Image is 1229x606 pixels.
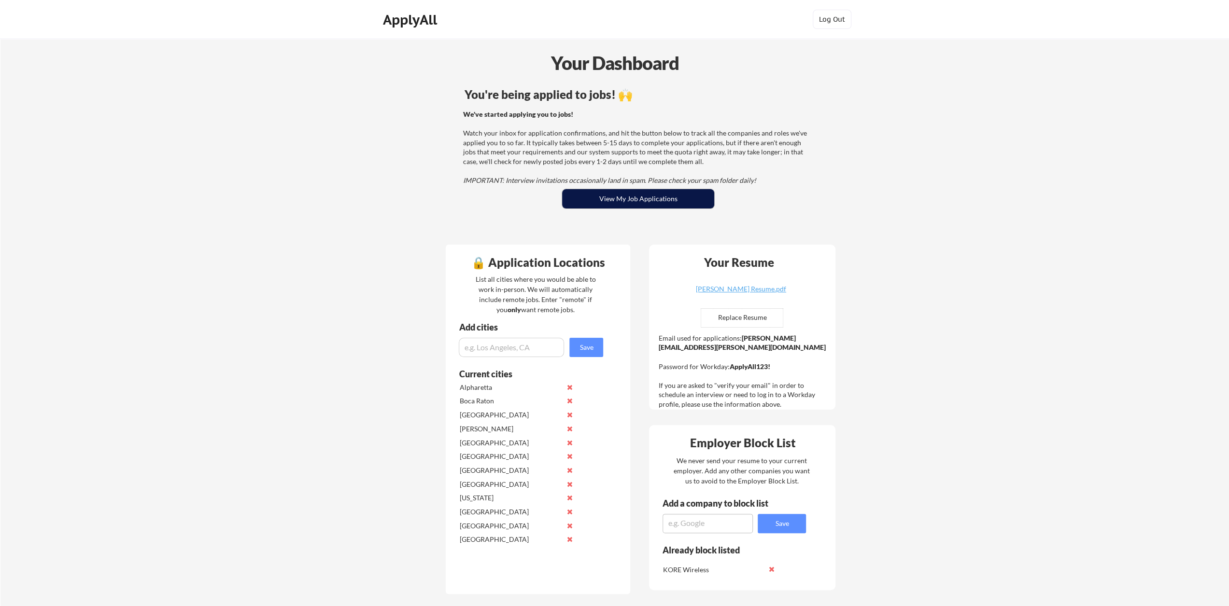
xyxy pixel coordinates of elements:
button: Log Out [813,10,851,29]
div: [GEOGRAPHIC_DATA] [459,535,561,544]
div: Your Dashboard [1,49,1229,77]
button: View My Job Applications [562,189,714,208]
div: Current cities [459,370,593,378]
div: 🔒 Application Locations [448,257,628,268]
button: Save [758,514,806,533]
div: Already block listed [662,546,793,554]
div: We never send your resume to your current employer. Add any other companies you want us to avoid ... [673,455,810,486]
div: [GEOGRAPHIC_DATA] [459,466,561,475]
strong: We've started applying you to jobs! [463,110,573,118]
div: You're being applied to jobs! 🙌 [464,89,812,100]
input: e.g. Los Angeles, CA [459,338,564,357]
div: [GEOGRAPHIC_DATA] [459,521,561,531]
div: Alpharetta [459,383,561,392]
div: [US_STATE] [459,493,561,503]
div: ApplyAll [383,12,440,28]
div: Watch your inbox for application confirmations, and hit the button below to track all the compani... [463,110,811,185]
div: Boca Raton [459,396,561,406]
div: List all cities where you would be able to work in-person. We will automatically include remote j... [469,274,602,315]
strong: ApplyAll123! [729,362,770,371]
a: [PERSON_NAME] Resume.pdf [683,286,798,301]
div: [GEOGRAPHIC_DATA] [459,452,561,461]
div: [GEOGRAPHIC_DATA] [459,438,561,448]
div: [PERSON_NAME] [459,424,561,434]
div: Your Resume [691,257,787,268]
div: Employer Block List [653,437,833,449]
button: Save [569,338,603,357]
div: Email used for applications: Password for Workday: If you are asked to "verify your email" in ord... [658,333,829,409]
strong: [PERSON_NAME][EMAIL_ADDRESS][PERSON_NAME][DOMAIN_NAME] [658,334,825,352]
em: IMPORTANT: Interview invitations occasionally land in spam. Please check your spam folder daily! [463,176,756,184]
div: Add cities [459,323,606,331]
div: [GEOGRAPHIC_DATA] [459,410,561,420]
strong: only [508,305,521,314]
div: [PERSON_NAME] Resume.pdf [683,286,798,292]
div: [GEOGRAPHIC_DATA] [459,507,561,517]
div: KORE Wireless [663,565,764,575]
div: [GEOGRAPHIC_DATA] [459,480,561,489]
div: Add a company to block list [662,499,783,508]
